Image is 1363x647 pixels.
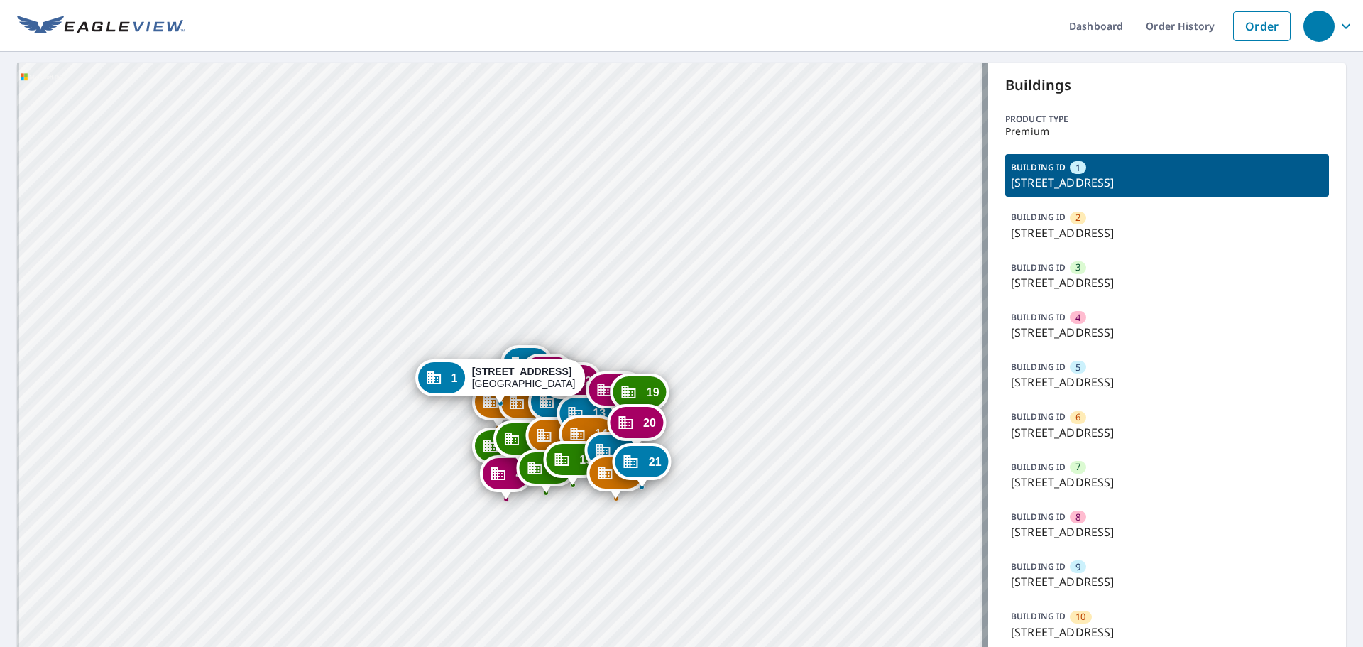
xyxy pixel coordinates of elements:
div: Dropped pin, building 15, Commercial property, 5502 Pine Forest Ct Tampa, FL 33615 [543,441,602,485]
span: 4 [1075,311,1080,325]
span: 1 [451,373,458,384]
span: 7 [1075,460,1080,474]
div: Dropped pin, building 6, Commercial property, 8305 Oak Forest Ct Tampa, FL 33615 [498,384,551,428]
div: Dropped pin, building 17, Commercial property, 5503 Pine Forest Ct Tampa, FL 33615 [584,432,643,476]
div: Dropped pin, building 14, Commercial property, 5508 Pine Forest Ct Tampa, FL 33615 [559,415,618,460]
span: 3 [1075,261,1080,274]
p: BUILDING ID [1011,361,1066,373]
div: Dropped pin, building 19, Commercial property, 5635 Forest Haven Cir Tampa, FL 33615 [611,374,669,418]
p: BUILDING ID [1011,261,1066,273]
strong: [STREET_ADDRESS] [472,366,572,377]
div: Dropped pin, building 1, Commercial property, 5605 Forest Haven Cir Tampa, FL 33615 [415,359,586,403]
p: BUILDING ID [1011,511,1066,523]
div: Dropped pin, building 13, Commercial property, 5625 Forest Haven Cir Tampa, FL 33615 [557,395,615,439]
p: [STREET_ADDRESS] [1011,374,1323,391]
span: 5 [1075,361,1080,374]
p: BUILDING ID [1011,411,1066,423]
a: Order [1233,11,1291,41]
div: Dropped pin, building 20, Commercial property, 5602 Wood Forest Dr Tampa, FL 33615 [607,404,666,448]
span: 8 [1075,511,1080,524]
div: Dropped pin, building 8, Commercial property, 5617 Forest Haven Cir Tampa, FL 33615 [521,354,574,398]
p: BUILDING ID [1011,311,1066,323]
span: 15 [579,455,592,465]
span: 1 [1075,161,1080,175]
p: [STREET_ADDRESS] [1011,523,1323,540]
p: Product type [1005,113,1329,126]
span: 2 [1075,211,1080,224]
div: Dropped pin, building 5, Commercial property, 5613 Forest Haven Cir Tampa, FL 33615 [500,345,553,389]
p: BUILDING ID [1011,610,1066,622]
p: BUILDING ID [1011,461,1066,473]
p: BUILDING ID [1011,161,1066,173]
span: 10 [1075,610,1085,624]
span: 9 [1075,560,1080,574]
p: [STREET_ADDRESS] [1011,274,1323,291]
div: Dropped pin, building 9, Commercial property, 8301 Oak Forest Ct Tampa, FL 33615 [528,384,581,428]
p: [STREET_ADDRESS] [1011,424,1323,441]
img: EV Logo [17,16,185,37]
span: 21 [649,457,662,467]
div: Dropped pin, building 16, Commercial property, 5633 Forest Haven Cir Tampa, FL 33615 [586,371,645,415]
span: 19 [647,387,659,398]
div: Dropped pin, building 3, Commercial property, 5527 Forest Haven Cir Tampa, FL 33615 [472,428,525,472]
span: 4 [516,469,522,479]
div: Dropped pin, building 12, Commercial property, 5619 Forest Haven Cir Tampa, FL 33615 [542,362,601,406]
div: Dropped pin, building 10, Commercial property, 8300 Oak Forest Ct Tampa, FL 33615 [525,417,584,461]
p: Buildings [1005,75,1329,96]
span: 20 [643,418,656,428]
div: Dropped pin, building 11, Commercial property, 5515 Forest Haven Cir Tampa, FL 33615 [517,450,576,494]
div: [GEOGRAPHIC_DATA] [472,366,576,390]
p: BUILDING ID [1011,560,1066,572]
p: [STREET_ADDRESS] [1011,324,1323,341]
div: Dropped pin, building 2, Commercial property, 5601 Forest Haven Cir Tampa, FL 33615 [472,384,525,428]
div: Dropped pin, building 4, Commercial property, 5525 Forest Haven Cir Tampa, FL 33615 [480,455,532,499]
div: Dropped pin, building 7, Commercial property, 8308 Oak Forest Ct Tampa, FL 33615 [493,420,546,464]
p: [STREET_ADDRESS] [1011,174,1323,191]
p: Premium [1005,126,1329,137]
p: BUILDING ID [1011,211,1066,223]
span: 6 [1075,411,1080,424]
p: [STREET_ADDRESS] [1011,573,1323,590]
div: Dropped pin, building 21, Commercial property, 5512 Wood Forest Dr Tampa, FL 33615 [613,443,672,487]
p: [STREET_ADDRESS] [1011,624,1323,641]
p: [STREET_ADDRESS] [1011,474,1323,491]
div: Dropped pin, building 18, Commercial property, 5501 Forest Haven Cir Tampa, FL 33615 [586,455,645,499]
p: [STREET_ADDRESS] [1011,224,1323,241]
span: 14 [595,428,608,439]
